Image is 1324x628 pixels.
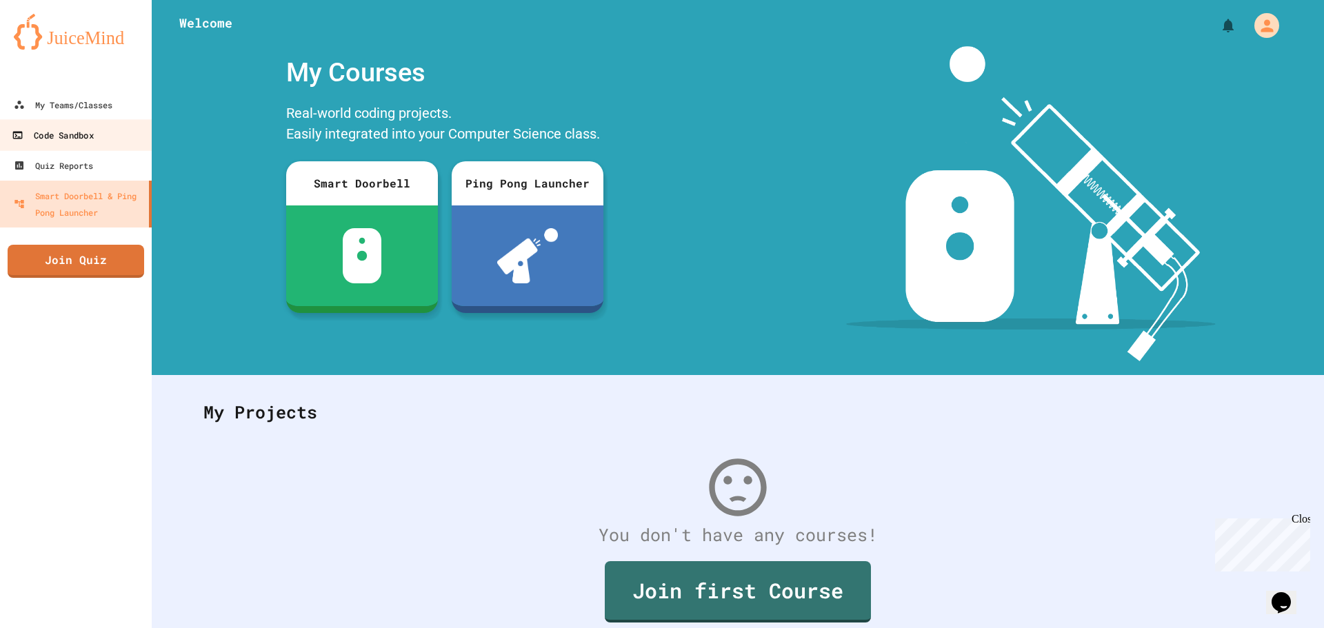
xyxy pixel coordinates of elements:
[12,127,93,144] div: Code Sandbox
[452,161,603,205] div: Ping Pong Launcher
[14,14,138,50] img: logo-orange.svg
[286,161,438,205] div: Smart Doorbell
[1240,10,1283,41] div: My Account
[1194,14,1240,37] div: My Notifications
[605,561,871,622] a: Join first Course
[497,228,559,283] img: ppl-with-ball.png
[14,157,93,174] div: Quiz Reports
[190,385,1286,439] div: My Projects
[846,46,1216,361] img: banner-image-my-projects.png
[279,99,610,151] div: Real-world coding projects. Easily integrated into your Computer Science class.
[279,46,610,99] div: My Courses
[1210,513,1310,571] iframe: chat widget
[6,6,95,88] div: Chat with us now!Close
[8,245,144,278] a: Join Quiz
[343,228,382,283] img: sdb-white.svg
[190,522,1286,548] div: You don't have any courses!
[1266,573,1310,614] iframe: chat widget
[14,188,143,221] div: Smart Doorbell & Ping Pong Launcher
[14,97,112,113] div: My Teams/Classes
